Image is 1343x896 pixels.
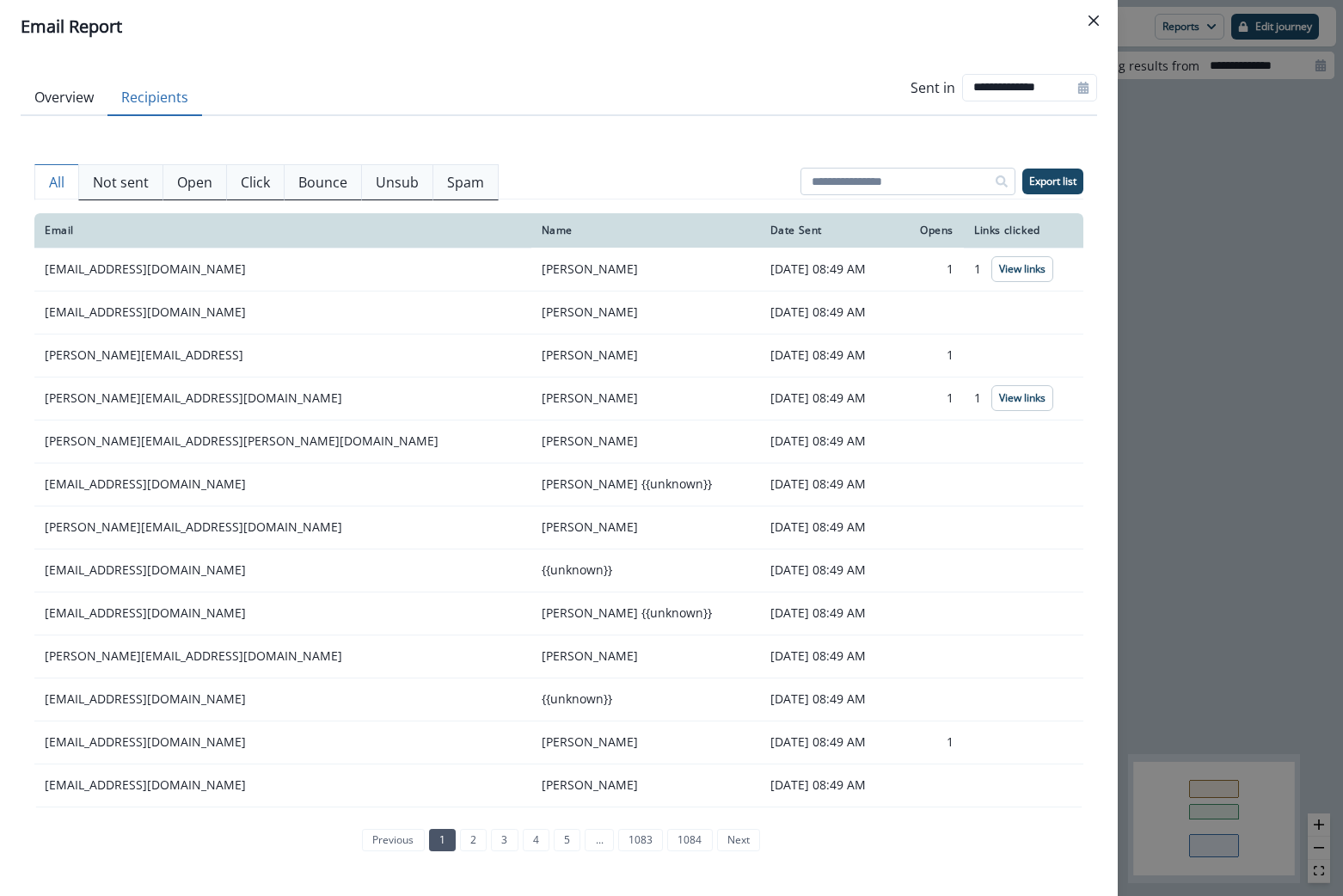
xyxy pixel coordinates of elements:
[770,562,889,579] p: [DATE] 08:49 AM
[460,829,487,851] a: Page 2
[298,172,347,193] p: Bounce
[531,635,760,678] td: [PERSON_NAME]
[542,224,750,237] div: Name
[770,304,889,321] p: [DATE] 08:49 AM
[770,261,889,278] p: [DATE] 08:49 AM
[618,829,663,851] a: Page 1083
[974,224,1073,237] div: Links clicked
[34,764,531,807] td: [EMAIL_ADDRESS][DOMAIN_NAME]
[770,733,889,751] p: [DATE] 08:49 AM
[909,224,954,237] div: Opens
[531,549,760,592] td: {{unknown}}
[974,256,1073,282] div: 1
[770,647,889,665] p: [DATE] 08:49 AM
[49,172,64,193] p: All
[241,172,270,193] p: Click
[717,829,760,851] a: Next page
[531,334,760,377] td: [PERSON_NAME]
[34,635,531,678] td: [PERSON_NAME][EMAIL_ADDRESS][DOMAIN_NAME]
[447,172,484,193] p: Spam
[770,224,889,237] div: Date Sent
[898,334,964,377] td: 1
[177,172,212,193] p: Open
[770,776,889,794] p: [DATE] 08:49 AM
[531,420,760,463] td: [PERSON_NAME]
[34,506,531,549] td: [PERSON_NAME][EMAIL_ADDRESS][DOMAIN_NAME]
[107,80,202,116] button: Recipients
[429,829,456,851] a: Page 1 is your current page
[34,463,531,506] td: [EMAIL_ADDRESS][DOMAIN_NAME]
[21,80,107,116] button: Overview
[531,463,760,506] td: [PERSON_NAME] {{unknown}}
[531,291,760,334] td: [PERSON_NAME]
[991,385,1053,411] button: View links
[1022,169,1083,194] button: Export list
[770,690,889,708] p: [DATE] 08:49 AM
[898,248,964,291] td: 1
[531,721,760,764] td: [PERSON_NAME]
[34,549,531,592] td: [EMAIL_ADDRESS][DOMAIN_NAME]
[34,807,531,850] td: [PERSON_NAME][EMAIL_ADDRESS][PERSON_NAME][DOMAIN_NAME]
[491,829,518,851] a: Page 3
[34,291,531,334] td: [EMAIL_ADDRESS][DOMAIN_NAME]
[34,678,531,721] td: [EMAIL_ADDRESS][DOMAIN_NAME]
[531,592,760,635] td: [PERSON_NAME] {{unknown}}
[93,172,149,193] p: Not sent
[1029,175,1076,187] p: Export list
[667,829,712,851] a: Page 1084
[523,829,549,851] a: Page 4
[34,377,531,420] td: [PERSON_NAME][EMAIL_ADDRESS][DOMAIN_NAME]
[376,172,419,193] p: Unsub
[770,347,889,364] p: [DATE] 08:49 AM
[531,377,760,420] td: [PERSON_NAME]
[358,829,760,851] ul: Pagination
[34,592,531,635] td: [EMAIL_ADDRESS][DOMAIN_NAME]
[770,519,889,536] p: [DATE] 08:49 AM
[770,390,889,407] p: [DATE] 08:49 AM
[770,476,889,493] p: [DATE] 08:49 AM
[34,334,531,377] td: [PERSON_NAME][EMAIL_ADDRESS]
[34,721,531,764] td: [EMAIL_ADDRESS][DOMAIN_NAME]
[999,263,1046,275] p: View links
[911,77,955,98] p: Sent in
[45,224,521,237] div: Email
[531,764,760,807] td: [PERSON_NAME]
[531,248,760,291] td: [PERSON_NAME]
[999,392,1046,404] p: View links
[991,256,1053,282] button: View links
[554,829,580,851] a: Page 5
[21,14,1097,40] div: Email Report
[1080,7,1107,34] button: Close
[531,678,760,721] td: {{unknown}}
[34,248,531,291] td: [EMAIL_ADDRESS][DOMAIN_NAME]
[898,377,964,420] td: 1
[974,385,1073,411] div: 1
[770,604,889,622] p: [DATE] 08:49 AM
[585,829,613,851] a: Jump forward
[531,506,760,549] td: [PERSON_NAME]
[898,721,964,764] td: 1
[531,807,760,850] td: [PERSON_NAME]
[34,420,531,463] td: [PERSON_NAME][EMAIL_ADDRESS][PERSON_NAME][DOMAIN_NAME]
[770,433,889,450] p: [DATE] 08:49 AM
